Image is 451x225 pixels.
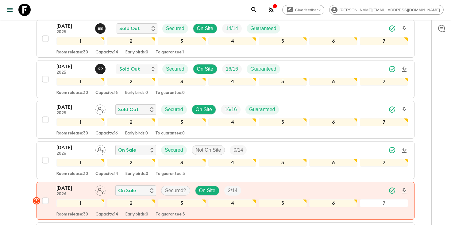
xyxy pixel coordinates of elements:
[161,105,187,114] div: Secured
[156,212,185,217] p: To guarantee: 3
[95,172,118,177] p: Capacity: 14
[98,67,103,72] p: K P
[125,131,148,136] p: Early birds: 0
[155,131,185,136] p: To guarantee: 0
[161,186,190,196] div: Secured?
[208,118,256,126] div: 4
[162,24,188,33] div: Secured
[222,24,242,33] div: Trip Fill
[309,118,357,126] div: 6
[222,64,242,74] div: Trip Fill
[401,66,408,73] svg: Download Onboarding
[401,106,408,114] svg: Download Onboarding
[199,187,215,194] p: On Site
[158,78,206,86] div: 3
[56,111,90,116] p: 2025
[208,199,256,207] div: 4
[388,65,396,73] svg: Synced Successfully
[95,50,118,55] p: Capacity: 14
[224,186,241,196] div: Trip Fill
[166,65,184,73] p: Secured
[56,50,88,55] p: Room release: 30
[119,65,140,73] p: Sold Out
[56,103,90,111] p: [DATE]
[259,78,307,86] div: 5
[165,146,183,154] p: Secured
[248,4,260,16] button: search adventures
[360,159,408,167] div: 7
[292,8,324,12] span: Give feedback
[166,25,184,32] p: Secured
[95,91,118,95] p: Capacity: 16
[309,199,357,207] div: 6
[162,64,188,74] div: Secured
[388,187,396,194] svg: Synced Successfully
[107,78,155,86] div: 2
[118,146,136,154] p: On Sale
[165,106,183,113] p: Secured
[309,78,357,86] div: 6
[118,187,136,194] p: On Sale
[56,172,88,177] p: Room release: 30
[107,37,155,45] div: 2
[95,212,118,217] p: Capacity: 14
[56,192,90,197] p: 2026
[56,22,90,30] p: [DATE]
[56,63,90,70] p: [DATE]
[360,199,408,207] div: 7
[161,145,187,155] div: Secured
[158,37,206,45] div: 3
[208,37,256,45] div: 4
[125,172,148,177] p: Early birds: 0
[95,25,107,30] span: Erild Balla
[192,145,225,155] div: Not On Site
[309,159,357,167] div: 6
[56,78,105,86] div: 1
[336,8,443,12] span: [PERSON_NAME][EMAIL_ADDRESS][DOMAIN_NAME]
[4,4,16,16] button: menu
[230,145,247,155] div: Trip Fill
[95,131,118,136] p: Capacity: 16
[165,187,186,194] p: Secured?
[125,91,148,95] p: Early birds: 0
[208,159,256,167] div: 4
[329,5,444,15] div: [PERSON_NAME][EMAIL_ADDRESS][DOMAIN_NAME]
[156,172,185,177] p: To guarantee: 3
[360,37,408,45] div: 7
[250,65,276,73] p: Guaranteed
[192,105,216,114] div: On Site
[119,25,140,32] p: Sold Out
[37,141,414,179] button: [DATE]2026Assign pack leaderOn SaleSecuredNot On SiteTrip Fill1234567Room release:30Capacity:14Ea...
[249,106,275,113] p: Guaranteed
[37,60,414,98] button: [DATE]2025Kostandin PulaSold OutSecuredOn SiteTrip FillGuaranteed1234567Room release:30Capacity:1...
[196,146,221,154] p: Not On Site
[221,105,241,114] div: Trip Fill
[155,91,185,95] p: To guarantee: 0
[125,212,148,217] p: Early birds: 0
[360,78,408,86] div: 7
[56,70,90,75] p: 2025
[388,106,396,113] svg: Synced Successfully
[388,146,396,154] svg: Synced Successfully
[95,147,106,152] span: Assign pack leader
[193,24,217,33] div: On Site
[56,91,88,95] p: Room release: 30
[360,118,408,126] div: 7
[56,151,90,156] p: 2026
[95,23,107,34] button: EB
[196,106,212,113] p: On Site
[259,37,307,45] div: 5
[401,187,408,195] svg: Download Onboarding
[250,25,276,32] p: Guaranteed
[107,159,155,167] div: 2
[98,26,103,31] p: E B
[56,37,105,45] div: 1
[226,65,238,73] p: 16 / 16
[158,159,206,167] div: 3
[107,199,155,207] div: 2
[37,101,414,139] button: [DATE]2025Assign pack leaderSold OutSecuredOn SiteTrip FillGuaranteed1234567Room release:30Capaci...
[158,118,206,126] div: 3
[95,64,107,74] button: KP
[56,159,105,167] div: 1
[107,118,155,126] div: 2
